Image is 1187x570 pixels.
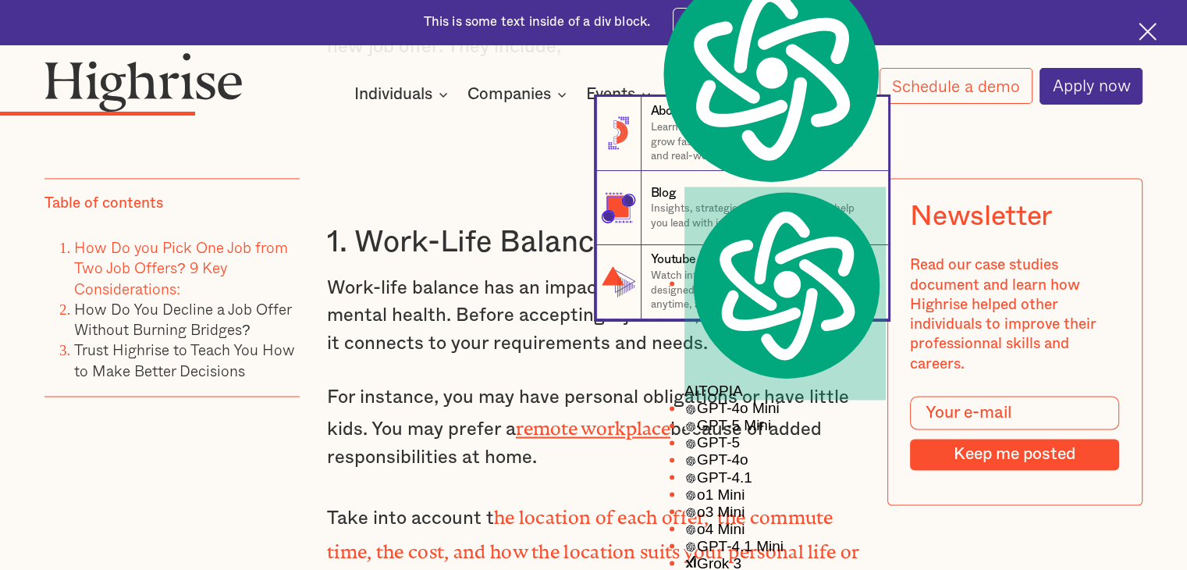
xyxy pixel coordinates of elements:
img: logo.svg [684,187,886,383]
p: Insights, strategies, and real stories to help you lead with impact and grow your career. [651,201,873,230]
p: For instance, you may have personal obligations or have little kids. You may prefer a because of ... [327,384,860,472]
form: Modal Form [911,397,1120,471]
div: Events [586,85,656,104]
div: AITOPIA [684,187,886,400]
div: o3 Mini [684,503,886,520]
img: gpt-black.svg [684,437,697,450]
img: Highrise logo [44,52,243,112]
div: About Us [651,102,702,120]
input: Your e-mail [911,397,1120,430]
div: GPT-4.1 Mini [684,537,886,554]
a: Schedule a demo [880,68,1032,104]
a: Apply now [1040,68,1143,105]
div: This is some text inside of a div block. [424,13,651,31]
div: Blog [651,184,677,202]
div: Events [586,85,635,104]
a: remote workplace [516,418,670,429]
img: Cross icon [1139,23,1157,41]
div: GPT-4o Mini [684,400,886,417]
p: Watch interviews, workshops, and career tips designed to level up your leadership — anytime, anyw... [651,269,873,312]
img: gpt-black.svg [684,454,697,467]
div: Youtube [651,251,696,269]
div: Companies [467,85,571,104]
div: Individuals [354,85,432,104]
p: Learn how we helps ambitious professionals grow faster through coaching, community, and real-worl... [651,120,873,164]
a: About UsLearn how we helps ambitious professionals grow faster through coaching, community, and r... [596,97,888,171]
div: GPT-5 [684,434,886,451]
div: GPT-5 Mini [684,417,886,434]
img: gpt-black.svg [684,523,697,536]
img: gpt-black.svg [684,489,697,501]
input: Keep me posted [911,439,1120,470]
a: BlogInsights, strategies, and real stories to help you lead with impact and grow your career. [596,171,888,245]
a: Trust Highrise to Teach You How to Make Better Decisions [74,339,295,382]
a: YoutubeWatch interviews, workshops, and career tips designed to level up your leadership — anytim... [596,245,888,319]
div: Companies [467,85,551,104]
div: GPT-4.1 [684,468,886,486]
img: gpt-black.svg [684,420,697,433]
div: GPT-4o [684,451,886,468]
img: gpt-black.svg [684,472,697,484]
div: o4 Mini [684,520,886,537]
img: gpt-black.svg [684,506,697,518]
div: o1 Mini [684,486,886,503]
img: gpt-black.svg [684,403,697,415]
a: How Do You Decline a Job Offer Without Burning Bridges? [74,297,291,340]
img: gpt-black.svg [684,540,697,553]
div: Individuals [354,85,453,104]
